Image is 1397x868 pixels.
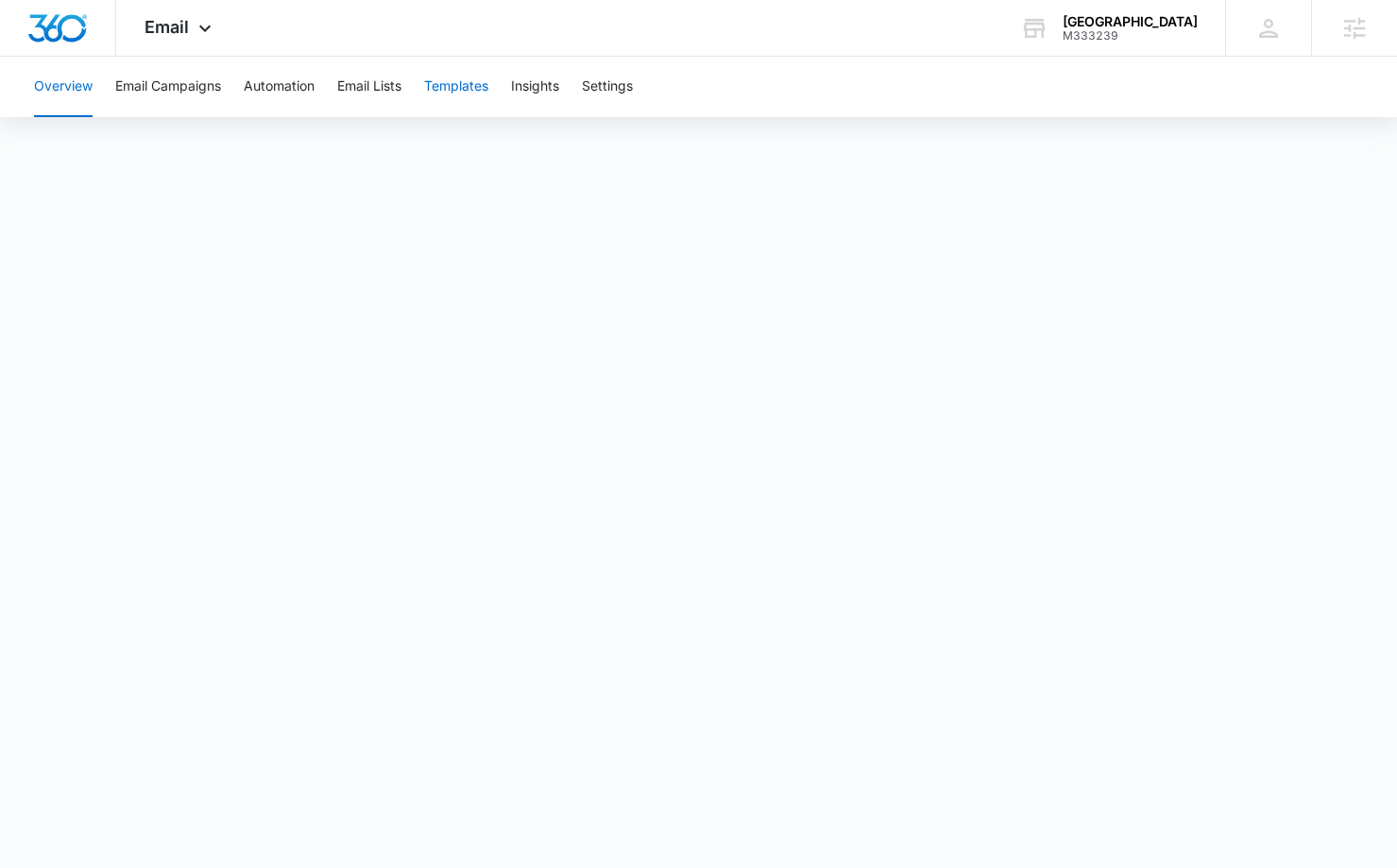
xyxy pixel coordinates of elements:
button: Email Lists [337,57,401,117]
div: account name [1063,14,1198,29]
div: account id [1063,29,1198,43]
button: Settings [582,57,633,117]
button: Automation [244,57,315,117]
button: Templates [424,57,488,117]
button: Insights [511,57,559,117]
span: Email [145,17,189,37]
button: Overview [34,57,93,117]
button: Email Campaigns [115,57,221,117]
